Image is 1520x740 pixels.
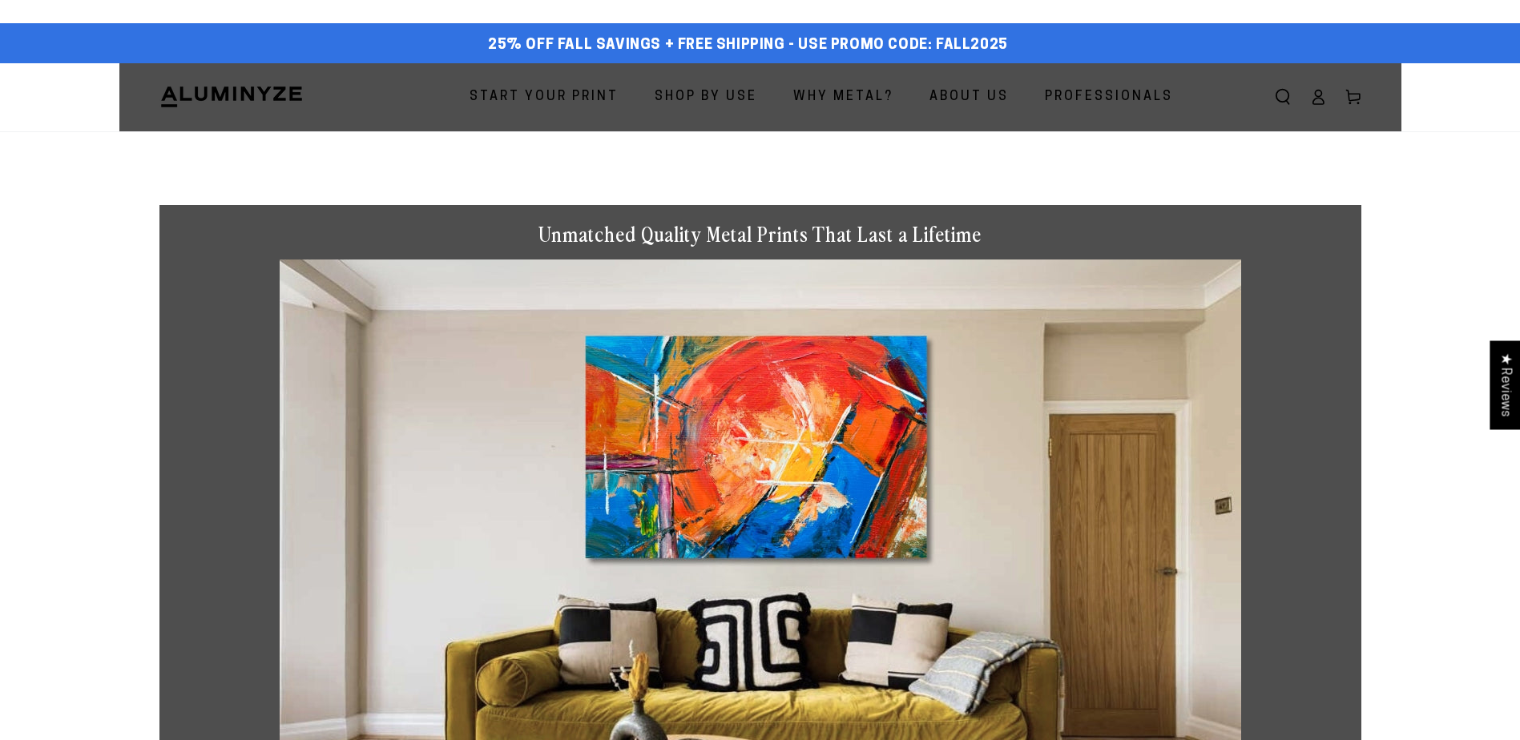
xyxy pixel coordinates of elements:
a: Why Metal? [781,76,905,119]
summary: Search our site [1265,79,1300,115]
span: Why Metal? [793,86,893,109]
a: Start Your Print [458,76,631,119]
a: Shop By Use [643,76,769,119]
a: About Us [917,76,1021,119]
span: Shop By Use [655,86,757,109]
h1: Metal Prints [159,131,1361,173]
span: About Us [929,86,1009,109]
a: Professionals [1033,76,1185,119]
span: Professionals [1045,86,1173,109]
span: 25% off FALL Savings + Free Shipping - Use Promo Code: FALL2025 [488,37,1008,54]
img: Aluminyze [159,85,304,109]
div: Click to open Judge.me floating reviews tab [1490,340,1520,429]
span: Start Your Print [470,86,619,109]
h1: Unmatched Quality Metal Prints That Last a Lifetime [280,221,1241,247]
